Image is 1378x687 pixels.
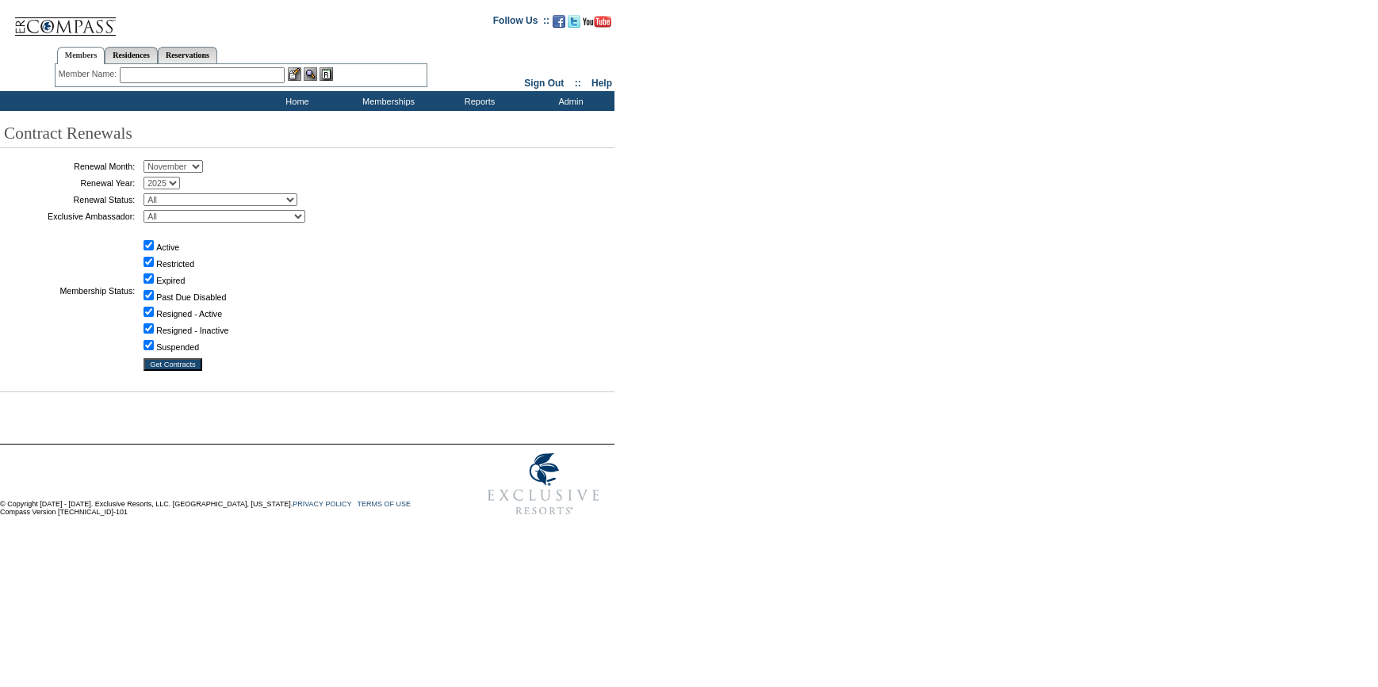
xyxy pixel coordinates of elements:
a: PRIVACY POLICY [293,500,351,508]
a: Subscribe to our YouTube Channel [583,20,611,29]
td: Exclusive Ambassador: [4,210,135,223]
img: Follow us on Twitter [568,15,580,28]
span: :: [575,78,581,89]
a: Help [591,78,612,89]
label: Restricted [156,259,194,269]
img: b_edit.gif [288,67,301,81]
img: Become our fan on Facebook [553,15,565,28]
img: View [304,67,317,81]
input: Get Contracts [144,358,202,371]
td: Renewal Month: [4,160,135,173]
label: Resigned - Active [156,309,222,319]
img: Reservations [320,67,333,81]
label: Expired [156,276,185,285]
a: Residences [105,47,158,63]
a: TERMS OF USE [358,500,411,508]
td: Home [250,91,341,111]
a: Become our fan on Facebook [553,20,565,29]
a: Reservations [158,47,217,63]
td: Membership Status: [4,227,135,354]
div: Member Name: [59,67,120,81]
label: Suspended [156,342,199,352]
td: Reports [432,91,523,111]
td: Renewal Status: [4,193,135,206]
a: Sign Out [524,78,564,89]
td: Renewal Year: [4,177,135,189]
img: Subscribe to our YouTube Channel [583,16,611,28]
td: Follow Us :: [493,13,549,32]
a: Follow us on Twitter [568,20,580,29]
img: Exclusive Resorts [473,445,614,524]
td: Memberships [341,91,432,111]
label: Past Due Disabled [156,292,226,302]
label: Active [156,242,179,252]
label: Resigned - Inactive [156,326,228,335]
td: Admin [523,91,614,111]
img: Compass Home [13,4,117,36]
a: Members [57,47,105,64]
